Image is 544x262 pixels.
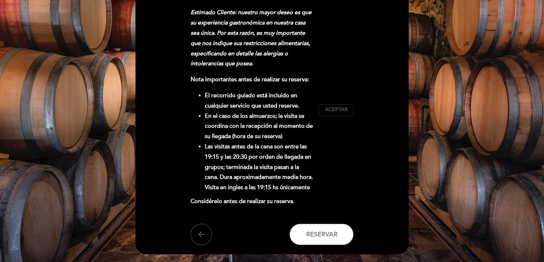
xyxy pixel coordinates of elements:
button: Aceptar [319,104,353,116]
em: Estimado Cliente: nuestro mayor deseo es que su experiencia gastronómica en nuestra casa sea únic... [191,9,311,67]
strong: Nota importantes antes de realizar su reserva: [191,76,309,83]
i: arrow_back [197,230,206,239]
button: Reservar [289,224,353,245]
span: Aceptar [325,106,347,114]
button: arrow_back [191,224,212,245]
p: Considérelo antes de realizar su reserva. [191,196,313,207]
li: Las visitas antes de la cena son entre las 19:15 y las 20:30 por orden de llegada en grupos; term... [205,142,313,193]
li: El recorrido guiado está incluido en cualquier servicio que usted reserve. [205,91,313,111]
li: En el caso de los almuerzos; la visita se coordina con la recepción al momento de su llegada (hor... [205,111,313,142]
span: Reservar [306,230,337,238]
